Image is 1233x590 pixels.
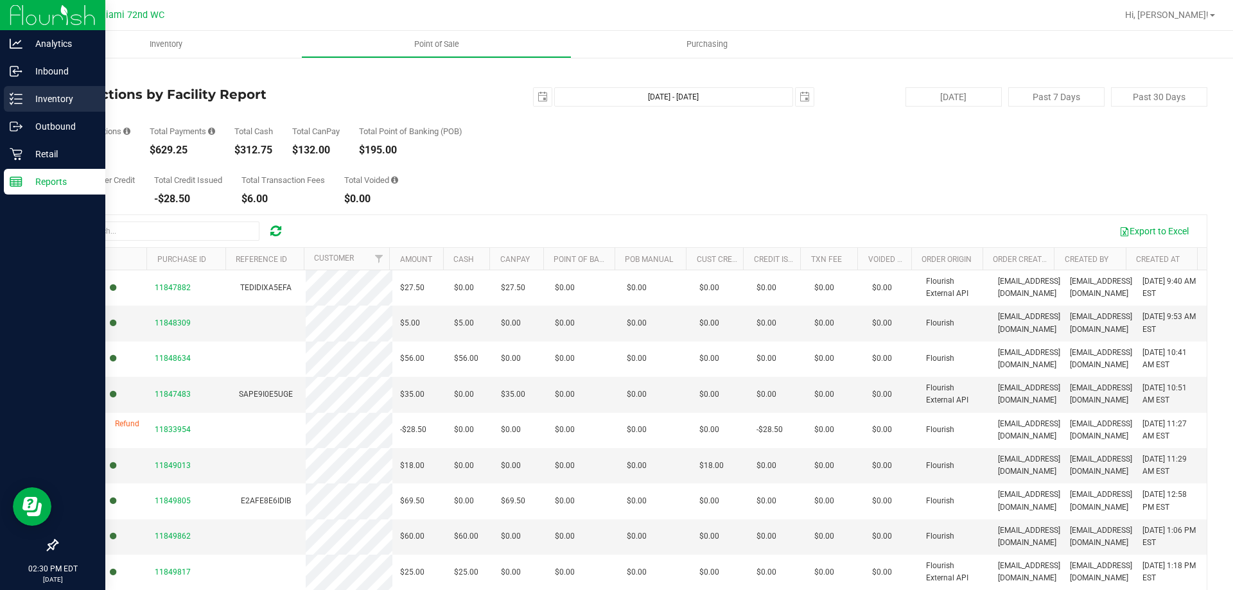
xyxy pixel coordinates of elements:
iframe: Resource center [13,487,51,526]
div: Total Payments [150,127,215,135]
p: Inventory [22,91,100,107]
span: $0.00 [627,460,647,472]
span: [EMAIL_ADDRESS][DOMAIN_NAME] [1070,453,1132,478]
span: $0.00 [699,424,719,436]
span: $0.00 [627,530,647,542]
span: $0.00 [872,460,892,472]
span: [EMAIL_ADDRESS][DOMAIN_NAME] [1070,311,1132,335]
span: Flourish External API [926,275,983,300]
span: $0.00 [501,566,521,578]
span: $0.00 [756,282,776,294]
span: $0.00 [501,530,521,542]
span: 11833954 [155,425,191,434]
span: $0.00 [627,352,647,365]
span: [DATE] 11:29 AM EST [1142,453,1199,478]
div: Total Credit Issued [154,176,222,184]
div: $629.25 [150,145,215,155]
span: $0.00 [814,460,834,472]
span: [EMAIL_ADDRESS][DOMAIN_NAME] [1070,525,1132,549]
button: [DATE] [905,87,1002,107]
span: select [796,88,814,106]
span: $0.00 [555,460,575,472]
span: 11848634 [155,354,191,363]
span: $0.00 [756,460,776,472]
span: -$28.50 [400,424,426,436]
span: $0.00 [756,352,776,365]
a: Point of Banking (POB) [554,255,645,264]
span: Refund [115,418,139,442]
span: $0.00 [699,530,719,542]
span: [DATE] 9:53 AM EST [1142,311,1199,335]
span: [DATE] 11:27 AM EST [1142,418,1199,442]
span: 11848309 [155,318,191,327]
span: $0.00 [814,566,834,578]
span: 11847882 [155,283,191,292]
a: Created At [1136,255,1180,264]
span: [EMAIL_ADDRESS][DOMAIN_NAME] [998,525,1060,549]
span: $0.00 [814,388,834,401]
span: $25.00 [400,566,424,578]
inline-svg: Outbound [10,120,22,133]
span: $0.00 [756,317,776,329]
button: Export to Excel [1111,220,1197,242]
span: Flourish [926,352,954,365]
span: [DATE] 9:40 AM EST [1142,275,1199,300]
span: $35.00 [400,388,424,401]
span: $0.00 [756,495,776,507]
a: POB Manual [625,255,673,264]
span: $0.00 [872,388,892,401]
a: Voided Payment [868,255,932,264]
span: [DATE] 10:41 AM EST [1142,347,1199,371]
span: Inventory [132,39,200,50]
input: Search... [67,221,259,241]
div: $195.00 [359,145,462,155]
span: [DATE] 1:06 PM EST [1142,525,1199,549]
span: [EMAIL_ADDRESS][DOMAIN_NAME] [1070,382,1132,406]
span: $0.00 [627,282,647,294]
i: Count of all successful payment transactions, possibly including voids, refunds, and cash-back fr... [123,127,130,135]
span: [EMAIL_ADDRESS][DOMAIN_NAME] [1070,347,1132,371]
a: Filter [368,248,389,270]
span: [EMAIL_ADDRESS][DOMAIN_NAME] [998,418,1060,442]
span: Flourish External API [926,560,983,584]
a: Cash [453,255,474,264]
span: $0.00 [501,317,521,329]
span: $0.00 [555,282,575,294]
span: $0.00 [814,317,834,329]
span: $0.00 [454,460,474,472]
span: [EMAIL_ADDRESS][DOMAIN_NAME] [998,311,1060,335]
i: Sum of all successful, non-voided payment transaction amounts, excluding tips and transaction fees. [208,127,215,135]
span: $0.00 [454,495,474,507]
span: $0.00 [699,282,719,294]
span: [EMAIL_ADDRESS][DOMAIN_NAME] [1070,275,1132,300]
span: $0.00 [814,424,834,436]
p: Retail [22,146,100,162]
p: Outbound [22,119,100,134]
span: $0.00 [555,530,575,542]
span: $0.00 [699,317,719,329]
span: $0.00 [699,566,719,578]
button: Past 7 Days [1008,87,1105,107]
span: $18.00 [699,460,724,472]
a: Credit Issued [754,255,807,264]
span: $0.00 [814,530,834,542]
span: $25.00 [454,566,478,578]
span: E2AFE8E6IDIB [241,496,291,505]
span: $0.00 [555,566,575,578]
span: 11849013 [155,461,191,470]
span: [EMAIL_ADDRESS][DOMAIN_NAME] [1070,560,1132,584]
span: $56.00 [454,352,478,365]
span: [EMAIL_ADDRESS][DOMAIN_NAME] [998,275,1060,300]
span: $0.00 [627,566,647,578]
span: $35.00 [501,388,525,401]
span: [EMAIL_ADDRESS][DOMAIN_NAME] [998,453,1060,478]
span: $0.00 [756,530,776,542]
span: $0.00 [872,495,892,507]
span: $18.00 [400,460,424,472]
span: select [534,88,552,106]
span: Flourish [926,495,954,507]
a: Point of Sale [301,31,572,58]
button: Past 30 Days [1111,87,1207,107]
span: $0.00 [699,495,719,507]
span: Flourish [926,424,954,436]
